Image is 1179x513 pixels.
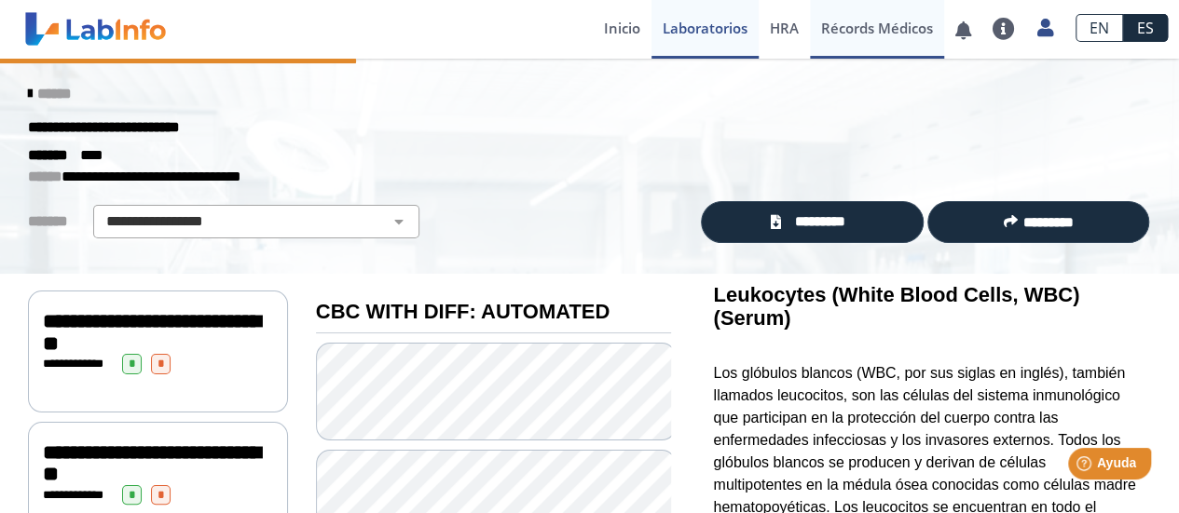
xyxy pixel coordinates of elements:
[770,19,799,37] span: HRA
[1123,14,1168,42] a: ES
[316,300,610,323] b: CBC WITH DIFF: AUTOMATED
[1013,440,1158,493] iframe: Help widget launcher
[1076,14,1123,42] a: EN
[713,283,1079,330] b: Leukocytes (White Blood Cells, WBC) (Serum)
